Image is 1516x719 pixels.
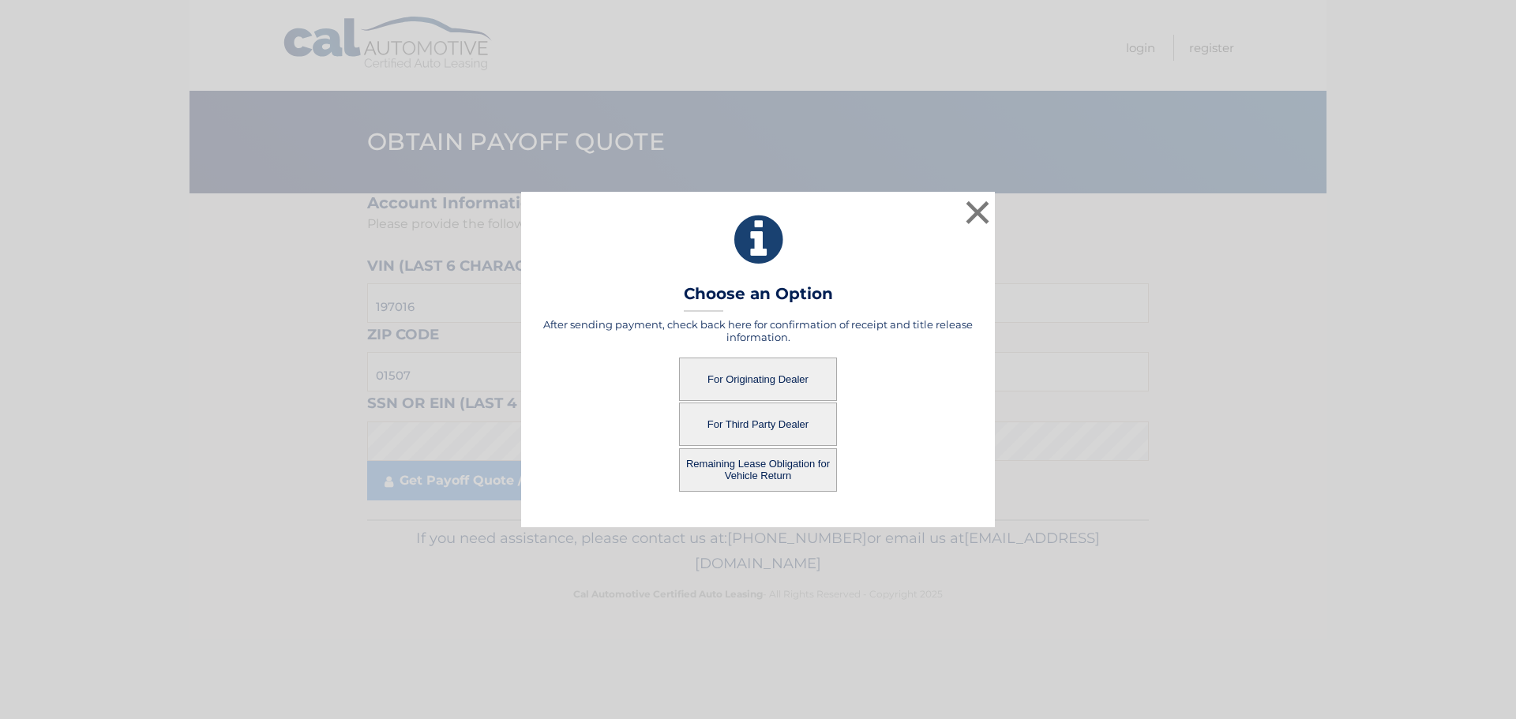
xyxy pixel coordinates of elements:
h5: After sending payment, check back here for confirmation of receipt and title release information. [541,318,975,343]
button: × [962,197,993,228]
h3: Choose an Option [684,284,833,312]
button: Remaining Lease Obligation for Vehicle Return [679,448,837,492]
button: For Third Party Dealer [679,403,837,446]
button: For Originating Dealer [679,358,837,401]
